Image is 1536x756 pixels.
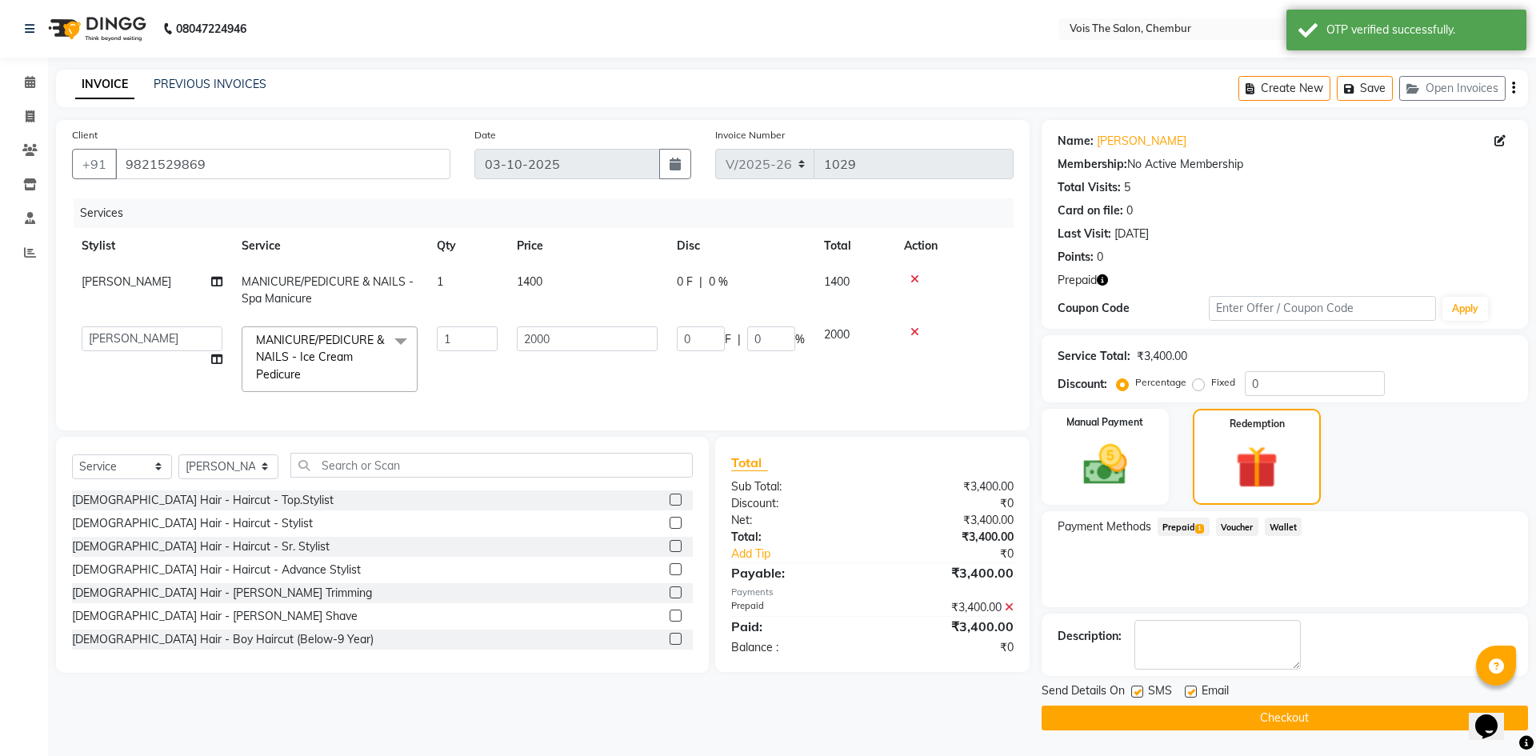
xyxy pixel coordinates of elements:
div: Services [74,198,1026,228]
button: Open Invoices [1399,76,1506,101]
span: | [699,274,702,290]
span: Email [1202,682,1229,702]
input: Enter Offer / Coupon Code [1209,296,1436,321]
span: Send Details On [1042,682,1125,702]
div: [DATE] [1114,226,1149,242]
input: Search or Scan [290,453,693,478]
a: PREVIOUS INVOICES [154,77,266,91]
img: logo [41,6,150,51]
b: 08047224946 [176,6,246,51]
div: Net: [719,512,872,529]
label: Manual Payment [1066,415,1143,430]
div: Balance : [719,639,872,656]
a: Add Tip [719,546,898,562]
div: OTP verified successfully. [1326,22,1514,38]
div: [DEMOGRAPHIC_DATA] Hair - [PERSON_NAME] Shave [72,608,358,625]
div: [DEMOGRAPHIC_DATA] Hair - [PERSON_NAME] Trimming [72,585,372,602]
button: +91 [72,149,117,179]
a: [PERSON_NAME] [1097,133,1186,150]
img: _cash.svg [1070,439,1142,490]
span: Voucher [1216,518,1258,536]
div: Discount: [719,495,872,512]
label: Client [72,128,98,142]
div: Card on file: [1058,202,1123,219]
span: Prepaid [1058,272,1097,289]
span: 1400 [824,274,850,289]
div: ₹3,400.00 [872,478,1025,495]
span: | [738,331,741,348]
img: _gift.svg [1222,441,1292,494]
div: Payments [731,586,1014,599]
span: % [795,331,805,348]
div: ₹0 [898,546,1025,562]
label: Date [474,128,496,142]
span: 0 F [677,274,693,290]
button: Create New [1238,76,1330,101]
div: 0 [1097,249,1103,266]
label: Redemption [1230,417,1285,431]
div: ₹3,400.00 [872,529,1025,546]
div: [DEMOGRAPHIC_DATA] Hair - Haircut - Stylist [72,515,313,532]
div: Coupon Code [1058,300,1209,317]
span: Wallet [1265,518,1302,536]
th: Disc [667,228,814,264]
button: Checkout [1042,706,1528,730]
div: ₹0 [872,639,1025,656]
th: Stylist [72,228,232,264]
div: [DEMOGRAPHIC_DATA] Hair - Haircut - Advance Stylist [72,562,361,578]
span: MANICURE/PEDICURE & NAILS - Ice Cream Pedicure [256,333,384,382]
th: Qty [427,228,507,264]
a: x [301,367,308,382]
div: ₹3,400.00 [1137,348,1187,365]
div: Points: [1058,249,1094,266]
th: Price [507,228,667,264]
div: 0 [1126,202,1133,219]
div: Last Visit: [1058,226,1111,242]
div: ₹0 [872,495,1025,512]
span: F [725,331,731,348]
th: Total [814,228,894,264]
span: SMS [1148,682,1172,702]
span: Payment Methods [1058,518,1151,535]
div: Membership: [1058,156,1127,173]
span: Prepaid [1158,518,1210,536]
div: Total: [719,529,872,546]
div: Paid: [719,617,872,636]
span: 1400 [517,274,542,289]
span: [PERSON_NAME] [82,274,171,289]
div: Name: [1058,133,1094,150]
div: 5 [1124,179,1130,196]
button: Apply [1442,297,1488,321]
div: [DEMOGRAPHIC_DATA] Hair - Haircut - Top.Stylist [72,492,334,509]
div: Payable: [719,563,872,582]
span: 1 [437,274,443,289]
input: Search by Name/Mobile/Email/Code [115,149,450,179]
div: No Active Membership [1058,156,1512,173]
a: INVOICE [75,70,134,99]
div: Service Total: [1058,348,1130,365]
label: Fixed [1211,375,1235,390]
div: [DEMOGRAPHIC_DATA] Hair - Haircut - Sr. Stylist [72,538,330,555]
span: Total [731,454,768,471]
span: 1 [1195,524,1204,534]
div: ₹3,400.00 [872,563,1025,582]
iframe: chat widget [1469,692,1520,740]
div: ₹3,400.00 [872,512,1025,529]
span: MANICURE/PEDICURE & NAILS - Spa Manicure [242,274,414,306]
th: Service [232,228,427,264]
th: Action [894,228,1014,264]
button: Save [1337,76,1393,101]
label: Invoice Number [715,128,785,142]
div: [DEMOGRAPHIC_DATA] Hair - Boy Haircut (Below-9 Year) [72,631,374,648]
div: Prepaid [719,599,872,616]
div: Discount: [1058,376,1107,393]
div: ₹3,400.00 [872,617,1025,636]
div: Total Visits: [1058,179,1121,196]
div: Description: [1058,628,1122,645]
div: Sub Total: [719,478,872,495]
div: ₹3,400.00 [872,599,1025,616]
label: Percentage [1135,375,1186,390]
span: 0 % [709,274,728,290]
span: 2000 [824,327,850,342]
